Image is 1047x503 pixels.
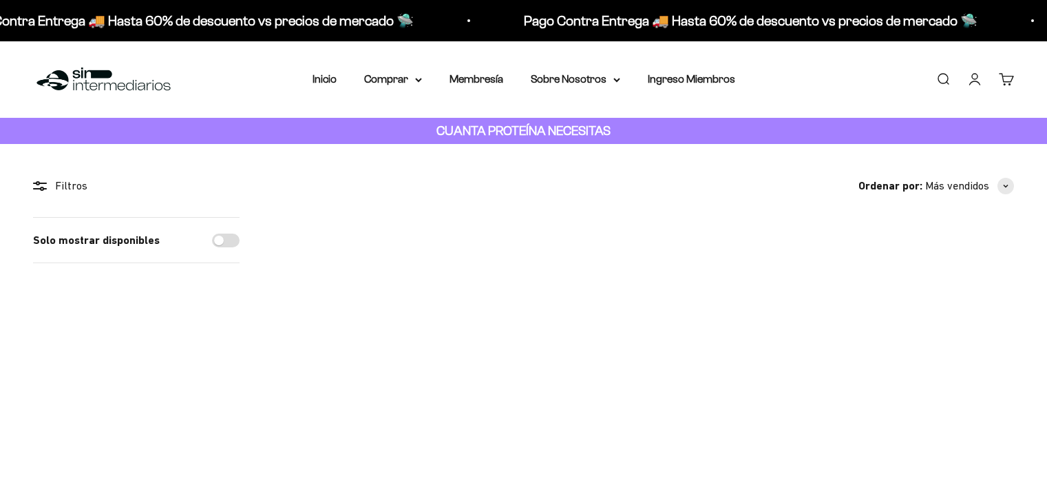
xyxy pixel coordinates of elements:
button: Más vendidos [925,177,1014,195]
summary: Sobre Nosotros [531,70,620,88]
a: Ingreso Miembros [648,73,735,85]
div: Filtros [33,177,240,195]
label: Solo mostrar disponibles [33,232,160,249]
strong: CUANTA PROTEÍNA NECESITAS [436,123,611,138]
summary: Comprar [364,70,422,88]
span: Ordenar por: [858,177,922,195]
a: Membresía [450,73,503,85]
p: Pago Contra Entrega 🚚 Hasta 60% de descuento vs precios de mercado 🛸 [524,10,977,32]
span: Más vendidos [925,177,989,195]
a: Inicio [313,73,337,85]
